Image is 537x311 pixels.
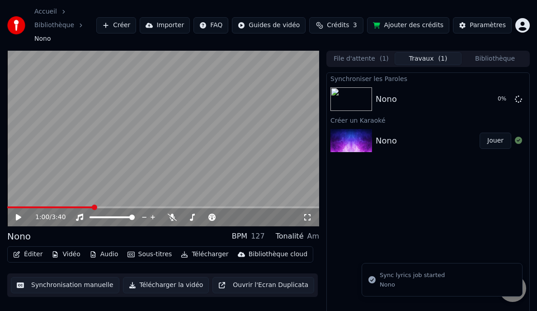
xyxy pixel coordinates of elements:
div: 127 [251,231,265,242]
div: Sync lyrics job started [380,271,445,280]
div: Am [307,231,319,242]
a: Accueil [34,7,57,16]
div: Nono [376,93,397,105]
button: Créer [96,17,136,33]
div: BPM [232,231,247,242]
div: 0 % [498,96,511,103]
button: Éditer [9,248,46,261]
button: Travaux [395,52,462,65]
button: Ouvrir l'Ecran Duplicata [212,277,314,293]
button: Télécharger [177,248,232,261]
div: Tonalité [276,231,304,242]
span: Nono [34,34,51,43]
span: ( 1 ) [380,54,389,63]
button: Paramètres [453,17,512,33]
button: Bibliothèque [462,52,528,65]
div: Nono [7,230,31,243]
button: Audio [86,248,122,261]
button: Synchronisation manuelle [11,277,119,293]
button: Sous-titres [124,248,176,261]
div: Synchroniser les Paroles [327,73,529,84]
div: Paramètres [470,21,506,30]
button: Importer [140,17,190,33]
span: Crédits [327,21,349,30]
nav: breadcrumb [34,7,96,43]
span: 1:00 [35,213,49,222]
div: Nono [380,281,445,289]
a: Bibliothèque [34,21,74,30]
button: Ajouter des crédits [367,17,449,33]
button: Crédits3 [309,17,363,33]
div: Nono [376,134,397,147]
button: File d'attente [328,52,395,65]
span: 3:40 [52,213,66,222]
div: Bibliothèque cloud [249,250,307,259]
button: Vidéo [48,248,84,261]
button: Jouer [480,133,511,149]
img: youka [7,16,25,34]
span: 3 [353,21,357,30]
div: / [35,213,57,222]
button: Télécharger la vidéo [123,277,209,293]
button: FAQ [193,17,228,33]
span: ( 1 ) [438,54,447,63]
button: Guides de vidéo [232,17,306,33]
div: Créer un Karaoké [327,115,529,125]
